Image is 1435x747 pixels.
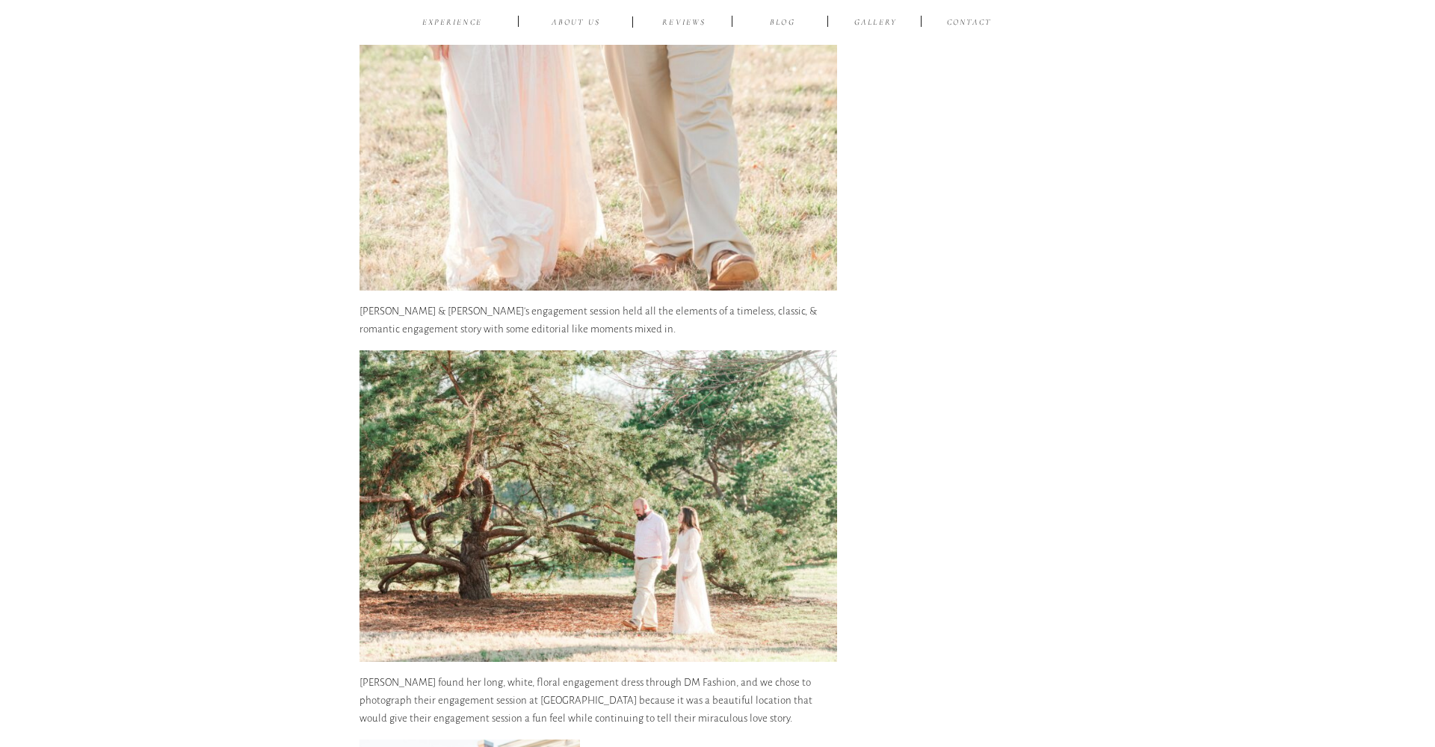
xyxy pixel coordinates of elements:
p: [PERSON_NAME] & [PERSON_NAME]'s engagement session held all the elements of a timeless, classic, ... [359,303,837,338]
img: Engaged couple walking beside large green oak tree at Oaklands Mansion [359,350,837,662]
p: [PERSON_NAME] found her long, white, floral engagement dress through DM Fashion, and we chose to ... [359,674,837,728]
a: CONTACT [944,16,994,31]
a: BLOG [759,16,806,31]
a: ABOUT US [540,16,611,31]
a: Gallery [851,16,901,31]
a: reviews [649,16,720,31]
a: EXPERIENCE [417,16,487,31]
